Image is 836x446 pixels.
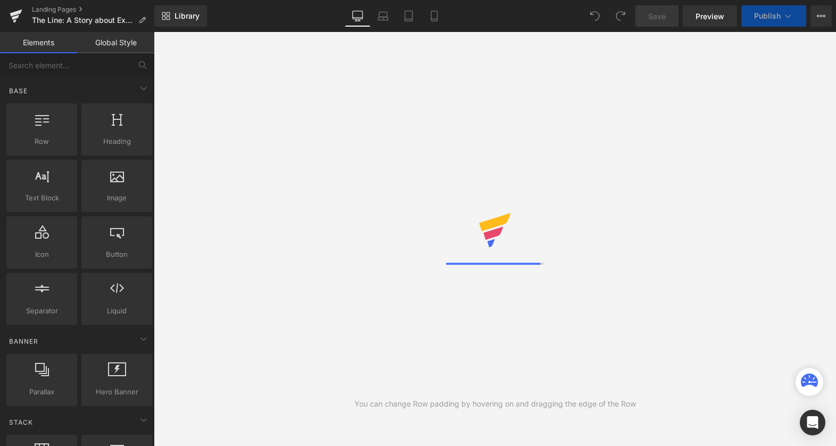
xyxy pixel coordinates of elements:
span: Row [10,136,74,147]
a: New Library [154,5,207,27]
a: Desktop [345,5,370,27]
a: Tablet [396,5,421,27]
span: Button [85,249,149,260]
span: The Line: A Story about Excellence in the Margins [32,16,134,25]
span: Publish [754,12,781,20]
span: Banner [8,336,39,346]
a: Laptop [370,5,396,27]
span: Image [85,192,149,204]
a: Preview [683,5,737,27]
a: Global Style [77,32,154,53]
span: Parallax [10,386,74,398]
span: Hero Banner [85,386,149,398]
button: Redo [610,5,631,27]
button: More [810,5,832,27]
div: You can change Row padding by hovering on and dragging the edge of the Row [354,398,636,410]
a: Landing Pages [32,5,154,14]
span: Stack [8,417,34,427]
a: Mobile [421,5,447,27]
span: Separator [10,305,74,317]
span: Heading [85,136,149,147]
span: Preview [696,11,724,22]
div: Open Intercom Messenger [800,410,825,435]
span: Icon [10,249,74,260]
span: Base [8,86,29,96]
span: Save [648,11,666,22]
span: Library [175,11,200,21]
span: Text Block [10,192,74,204]
span: Liquid [85,305,149,317]
button: Publish [741,5,806,27]
button: Undo [584,5,606,27]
